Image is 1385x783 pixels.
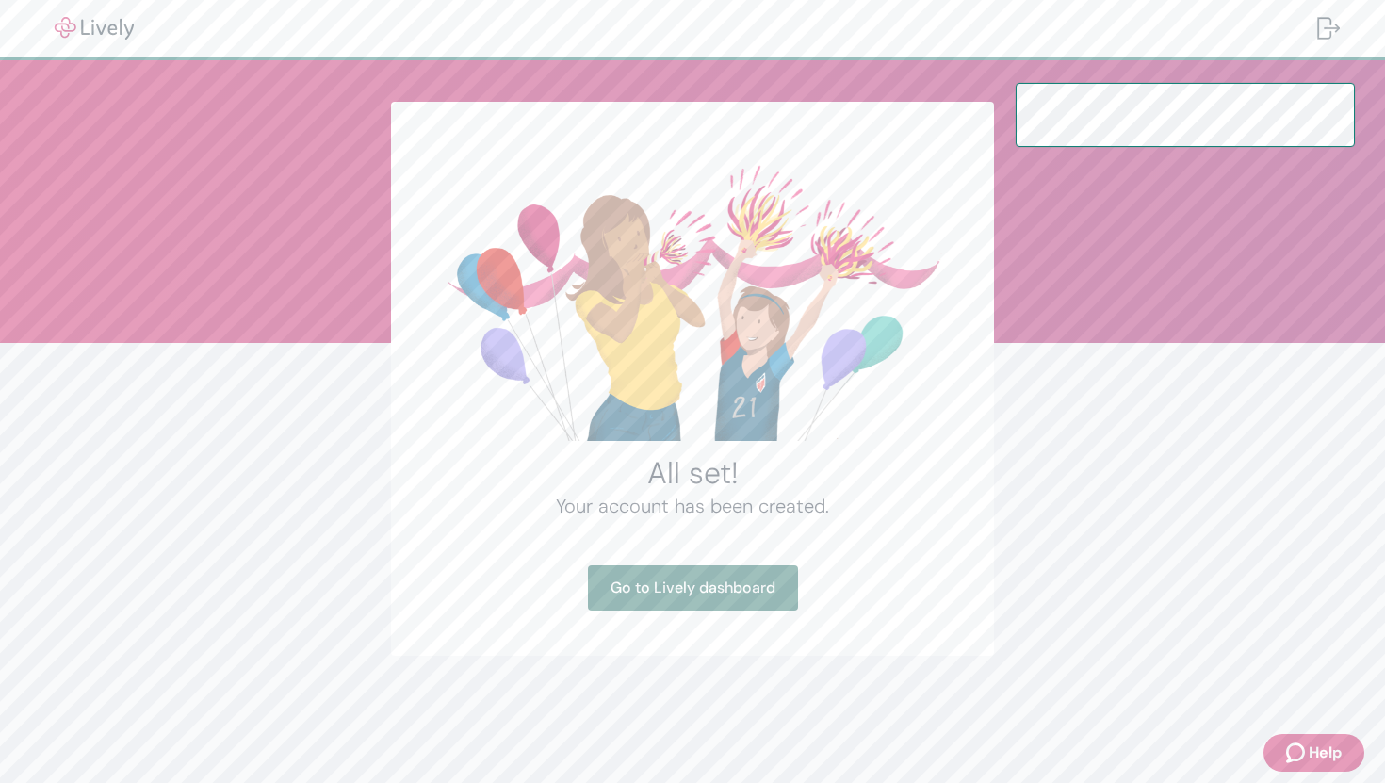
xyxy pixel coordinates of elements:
[41,17,147,40] img: Lively
[436,492,949,520] h4: Your account has been created.
[1309,742,1342,764] span: Help
[1263,734,1364,772] button: Zendesk support iconHelp
[436,454,949,492] h2: All set!
[588,565,798,611] a: Go to Lively dashboard
[1286,742,1309,764] svg: Zendesk support icon
[1302,6,1355,51] button: Log out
